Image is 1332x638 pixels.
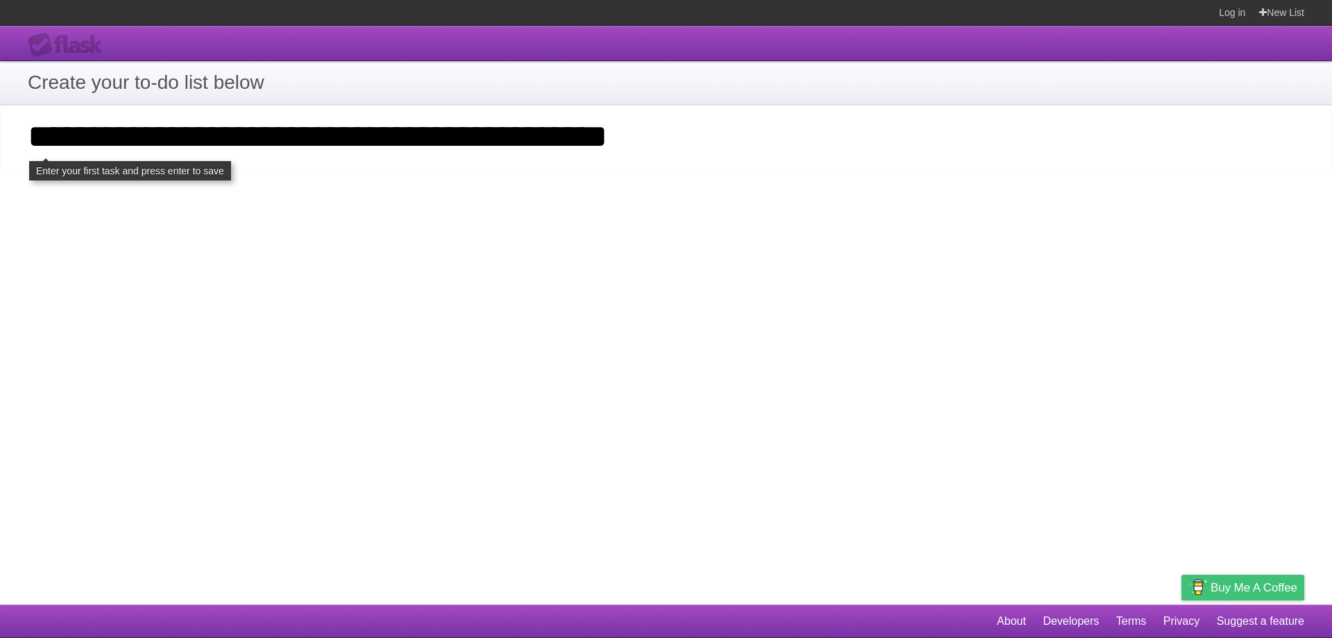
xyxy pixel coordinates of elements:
a: Privacy [1163,608,1199,635]
div: Flask [28,33,111,58]
a: About [997,608,1026,635]
a: Developers [1043,608,1099,635]
h1: Create your to-do list below [28,68,1304,97]
a: Suggest a feature [1217,608,1304,635]
a: Buy me a coffee [1181,575,1304,601]
span: Buy me a coffee [1211,576,1297,600]
img: Buy me a coffee [1188,576,1207,599]
a: Terms [1116,608,1147,635]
